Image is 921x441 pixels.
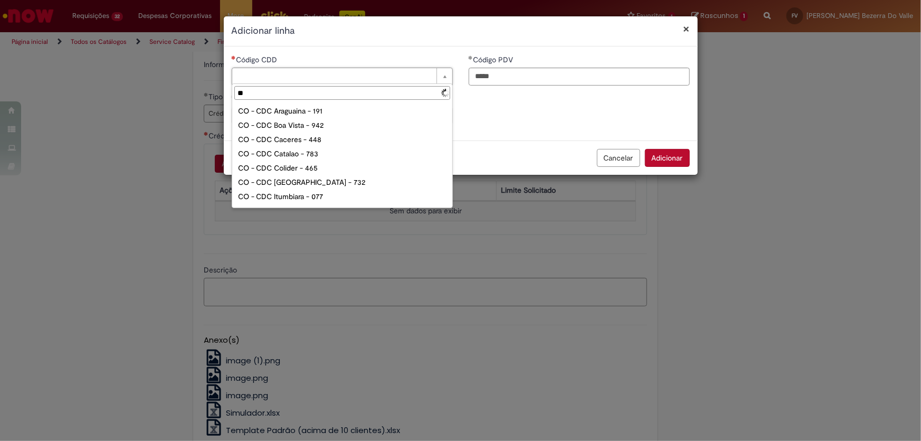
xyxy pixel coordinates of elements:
[234,147,450,161] div: CO - CDC Catalao - 783
[234,133,450,147] div: CO - CDC Caceres - 448
[232,102,452,208] ul: Código CDD
[234,204,450,218] div: CO - CDC Rio Branco - 572
[234,175,450,190] div: CO - CDC [GEOGRAPHIC_DATA] - 732
[234,104,450,118] div: CO - CDC Araguaina - 191
[234,190,450,204] div: CO - CDC Itumbiara - 077
[234,118,450,133] div: CO - CDC Boa Vista - 942
[234,161,450,175] div: CO - CDC Colider - 465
